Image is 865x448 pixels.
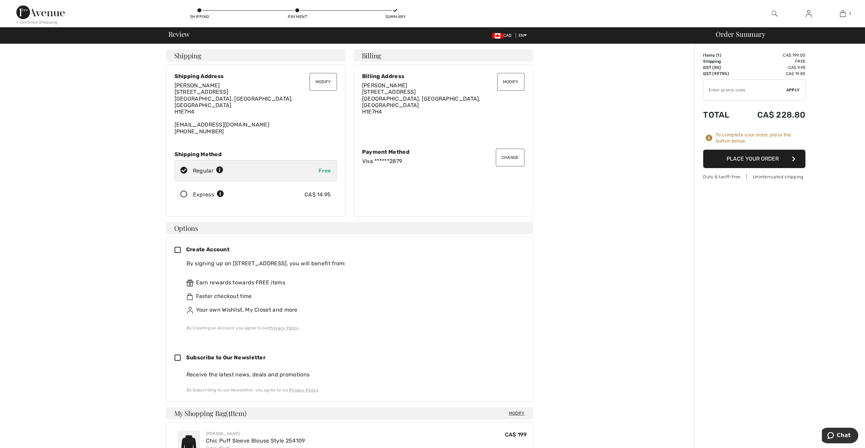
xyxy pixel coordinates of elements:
[822,428,858,445] iframe: Opens a widget where you can chat to one of our agents
[175,151,337,158] div: Shipping Method
[166,407,533,419] h4: My Shopping Bag
[269,326,298,330] a: Privacy Policy
[174,52,202,59] span: Shipping
[703,103,739,126] td: Total
[175,82,337,135] div: [EMAIL_ADDRESS][DOMAIN_NAME] [PHONE_NUMBER]
[715,132,805,144] div: To complete your order, press the button below.
[362,52,381,59] span: Billing
[168,31,190,38] span: Review
[189,14,210,20] div: Shipping
[187,325,519,331] div: By Creating an Account you agree to our .
[707,31,861,38] div: Order Summary
[519,33,527,38] span: EN
[739,71,805,77] td: CA$ 19.85
[703,52,739,58] td: Items ( )
[16,5,65,19] img: 1ère Avenue
[739,103,805,126] td: CA$ 228.80
[16,19,58,25] div: < Continue Shopping
[739,52,805,58] td: CA$ 199.00
[166,222,533,234] h4: Options
[806,10,811,18] img: My Info
[206,437,305,444] a: Chic Puff Sleeve Blouse Style 254109
[703,174,805,180] div: Duty & tariff-free | Uninterrupted shipping
[703,64,739,71] td: GST (5%)
[849,11,851,17] span: 1
[362,73,524,79] div: Billing Address
[187,280,193,286] img: rewards.svg
[187,307,193,314] img: ownWishlist.svg
[186,246,229,253] span: Create Account
[287,14,308,20] div: Payment
[289,388,318,392] a: Privacy Policy
[318,167,331,174] span: Free
[175,82,220,89] span: [PERSON_NAME]
[786,87,800,93] span: Apply
[187,306,519,314] div: Your own Wishlist, My Closet and more
[362,89,480,115] span: [STREET_ADDRESS] [GEOGRAPHIC_DATA], [GEOGRAPHIC_DATA], [GEOGRAPHIC_DATA] H1E7H4
[717,53,719,58] span: 1
[304,191,331,199] div: CA$ 14.95
[186,354,266,361] span: Subscribe to Our Newsletter
[703,80,786,100] input: Promo code
[187,259,519,268] div: By signing up on [STREET_ADDRESS], you will benefit from:
[228,408,230,417] span: 1
[497,73,524,91] button: Modify
[840,10,846,18] img: My Bag
[226,408,246,418] span: ( Item)
[772,10,777,18] img: search the website
[310,73,337,91] button: Modify
[362,149,524,155] div: Payment Method
[385,14,405,20] div: Summary
[206,431,305,437] div: [PERSON_NAME]
[362,82,407,89] span: [PERSON_NAME]
[187,387,524,393] div: By Subscribing to our Newsletter, you agree to our .
[509,410,525,417] span: Modify
[193,167,223,175] div: Regular
[193,191,224,199] div: Express
[187,279,519,287] div: Earn rewards towards FREE items
[703,150,805,168] button: Place Your Order
[492,33,514,38] span: CAD
[496,149,524,166] button: Change
[505,431,527,438] span: CA$ 199
[800,10,817,18] a: Sign In
[175,73,337,79] div: Shipping Address
[175,89,293,115] span: [STREET_ADDRESS] [GEOGRAPHIC_DATA], [GEOGRAPHIC_DATA], [GEOGRAPHIC_DATA] H1E7H4
[187,371,524,379] div: Receive the latest news, deals and promotions
[739,64,805,71] td: CA$ 9.95
[492,33,503,39] img: Canadian Dollar
[703,71,739,77] td: QST (9.975%)
[826,10,859,18] a: 1
[703,58,739,64] td: Shipping
[187,292,519,300] div: Faster checkout time
[187,293,193,300] img: faster.svg
[739,58,805,64] td: Free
